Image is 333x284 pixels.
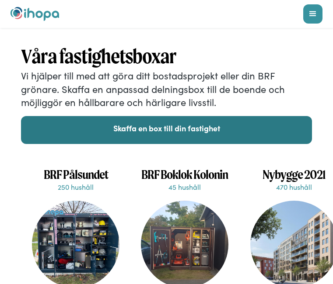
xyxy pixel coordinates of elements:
[25,167,126,182] h1: BRF Pålsundet
[134,182,235,192] p: 45 hushåll
[11,7,59,21] img: ihopa logo
[21,116,312,144] a: Skaffa en box till din fastighet
[21,44,312,69] h1: Våra fastighetsboxar
[11,7,59,21] a: home
[303,4,322,24] div: menu
[134,167,235,182] h1: BRF Boklok Kolonin
[21,69,312,109] p: Vi hjälper till med att göra ditt bostadsprojekt eller din BRF grönare. Skaffa en anpassad delnin...
[25,182,126,192] p: 250 hushåll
